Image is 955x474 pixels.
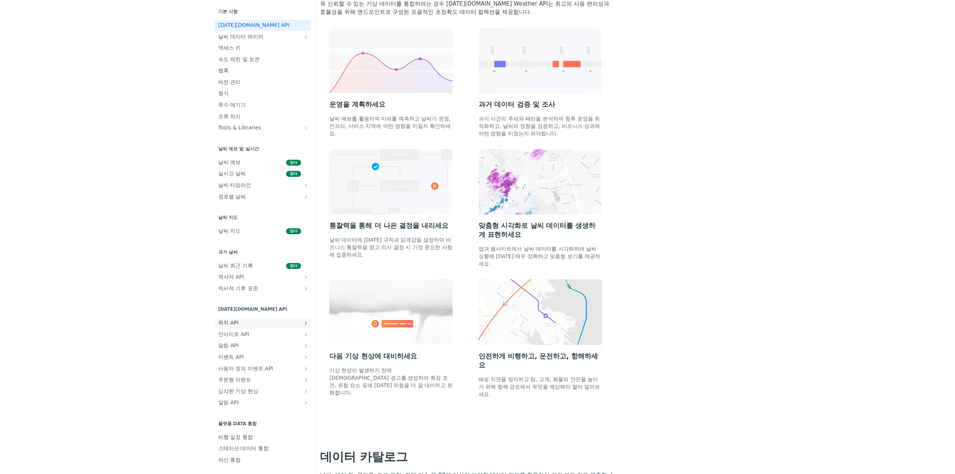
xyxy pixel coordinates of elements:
img: 4463876-group-4982x.svg [479,149,602,214]
button: Show subpages for Tools & Libraries [303,125,309,131]
button: 이벤트 API에 대한 하위 페이지 표시 [303,354,309,360]
button: 알림 API에 대한 하위 페이지 표시 [303,400,309,406]
a: 스테이션 데이터 통합 [215,443,311,454]
font: 날씨 타임라인 [218,182,251,188]
font: 얻다 [290,229,297,233]
button: 과거 기후 표준에 대한 하위 페이지 표시 [303,286,309,292]
a: 역사적 APIHistorical API에 대한 하위 페이지 표시 [215,271,311,283]
font: 날씨 예보 [218,159,241,165]
span: Tools & Libraries [218,124,301,132]
a: 형식 [215,88,311,99]
font: [DATE][DOMAIN_NAME] API [218,22,289,28]
a: 웹훅 [215,65,311,76]
font: 과거 데이터 검증 및 조사 [479,100,555,108]
font: 날씨 최근 기록 [218,263,253,269]
font: 비행 일정 통합 [218,434,253,440]
a: 날씨 최근 기록얻다 [215,260,311,271]
font: 과거 사건의 추세와 패턴을 분석하여 향후 운영을 최적화하고, 날씨의 영향을 검증하고, 비즈니스 성과에 어떤 영향을 미쳤는지 파악합니다. [479,116,600,136]
font: 날씨 예보를 활용하여 미래를 예측하고 날씨가 운영, 인프라, 서비스 지역에 어떤 영향을 미칠지 확인하세요. [329,116,451,136]
a: 버전 관리 [215,77,311,88]
a: 날씨 데이터 레이어날씨 데이터 레이어에 대한 하위 페이지 표시 [215,31,311,43]
font: 이벤트 API [218,354,244,360]
a: 비행 일정 통합 [215,432,311,443]
a: 주문형 이벤트주문형 이벤트에 대한 하위 페이지 표시 [215,374,311,386]
font: 형식 [218,90,229,96]
a: 액세스 키 [215,43,311,54]
a: 속도 제한 및 토큰 [215,54,311,65]
font: 운영을 계획하세요 [329,100,385,108]
a: 알림 API알림 API에 대한 하위 페이지 표시 [215,340,311,351]
img: 13d7ca0-group-496-2.svg [479,28,602,93]
font: 데이터 카탈로그 [320,450,408,464]
font: 다음 기상 현상에 대비하세요 [329,352,417,360]
img: a22d113-group-496-32x.svg [329,149,453,214]
font: [DATE][DOMAIN_NAME] API [218,307,287,312]
button: 경로별 날씨에 대한 하위 페이지 표시 [303,194,309,200]
font: 심각한 기상 현상 [218,388,258,394]
font: 역사적 API [218,274,244,280]
font: 위치 API [218,320,239,326]
a: Tools & LibrariesShow subpages for Tools & Libraries [215,122,311,134]
font: 날씨 데이터 레이어 [218,34,263,40]
font: 과거 날씨 [218,249,238,255]
a: 인사이트 APIInsights API에 대한 하위 페이지 표시 [215,329,311,340]
font: 얻다 [290,172,297,176]
font: 사용자 정의 이벤트 API [218,365,273,371]
a: 날씨 지도얻다 [215,226,311,237]
font: 스테이션 데이터 통합 [218,445,269,451]
a: 경로별 날씨경로별 날씨에 대한 하위 페이지 표시 [215,191,311,203]
a: 위치 API위치 API에 대한 하위 페이지 표시 [215,317,311,329]
font: 얻다 [290,264,297,268]
font: 배송 지연을 방지하고 팀, 고객, 화물의 안전을 높이기 위해 항해 경로에서 무엇을 예상해야 할지 알아보세요. [479,376,600,397]
a: [DATE][DOMAIN_NAME] API [215,20,311,31]
button: 사용자 정의 이벤트 API에 대한 하위 페이지 표시 [303,366,309,372]
a: 역사적 기후 표준과거 기후 표준에 대한 하위 페이지 표시 [215,283,311,294]
font: 알림 API [218,399,239,405]
a: 이벤트 API이벤트 API에 대한 하위 페이지 표시 [215,352,311,363]
font: 경로별 날씨 [218,194,246,200]
font: 알림 API [218,342,239,348]
font: 맞춤형 시각화로 날씨 데이터를 생생하게 표현하세요 [479,222,595,238]
font: 앱과 웹사이트에서 날씨 데이터를 시각화하여 날씨 상황에 [DATE] 매우 정확하고 맞춤형 보기를 제공하세요. [479,246,600,267]
font: 날씨 지도 [218,215,238,220]
a: 실시간 날씨얻다 [215,168,311,179]
a: 오류 처리 [215,111,311,122]
font: 쪽수 매기기 [218,102,246,108]
a: 심각한 기상 현상심각한 기상 현상에 대한 하위 페이지 표시 [215,386,311,397]
font: 오류 처리 [218,113,241,119]
img: 994b3d6-mask-group-32x.svg [479,279,602,345]
button: 알림 API에 대한 하위 페이지 표시 [303,343,309,349]
font: 액세스 키 [218,45,241,51]
a: 사용자 정의 이벤트 API사용자 정의 이벤트 API에 대한 하위 페이지 표시 [215,363,311,374]
font: 역사적 기후 표준 [218,285,258,291]
img: 2c0a313-group-496-12x.svg [329,279,453,345]
button: 심각한 기상 현상에 대한 하위 페이지 표시 [303,389,309,395]
button: 날씨 데이터 레이어에 대한 하위 페이지 표시 [303,34,309,40]
font: 주문형 이벤트 [218,377,251,383]
button: 주문형 이벤트에 대한 하위 페이지 표시 [303,377,309,383]
a: 알림 API알림 API에 대한 하위 페이지 표시 [215,397,311,408]
font: 플랫폼 DATA 통합 [218,421,257,426]
font: 안전하게 비행하고, 운전하고, 항해하세요 [479,352,598,369]
font: 버전 관리 [218,79,241,85]
font: 통찰력을 통해 더 나은 결정을 내리세요 [329,222,448,229]
font: 날씨 데이터에 [DATE] 규칙과 임계값을 설정하여 비즈니스 통찰력을 얻고 의사 결정 시 가장 중요한 사항에 집중하세요. [329,237,453,258]
font: 인사이트 API [218,331,249,337]
font: 기상 현상이 발생하기 전에 [DEMOGRAPHIC_DATA] 경고를 생성하여 특정 조건, 위험 요소 등에 [DATE] 위험을 더 잘 대비하고 완화합니다. [329,367,453,396]
font: 날씨 지도 [218,228,241,234]
a: 쪽수 매기기 [215,100,311,111]
img: 39565e8-group-4962x.svg [329,28,453,93]
font: 기본 사항 [218,9,238,14]
font: 자산 통합 [218,457,241,463]
button: 위치 API에 대한 하위 페이지 표시 [303,320,309,326]
button: Insights API에 대한 하위 페이지 표시 [303,332,309,338]
font: 웹훅 [218,68,229,73]
a: 자산 통합 [215,455,311,466]
button: Historical API에 대한 하위 페이지 표시 [303,274,309,280]
a: 날씨 예보얻다 [215,157,311,168]
button: 날씨 타임라인의 하위 페이지 표시 [303,182,309,188]
font: 얻다 [290,160,297,164]
font: 속도 제한 및 토큰 [218,56,260,62]
font: 실시간 날씨 [218,170,246,176]
font: 날씨 예보 및 실시간 [218,146,259,151]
